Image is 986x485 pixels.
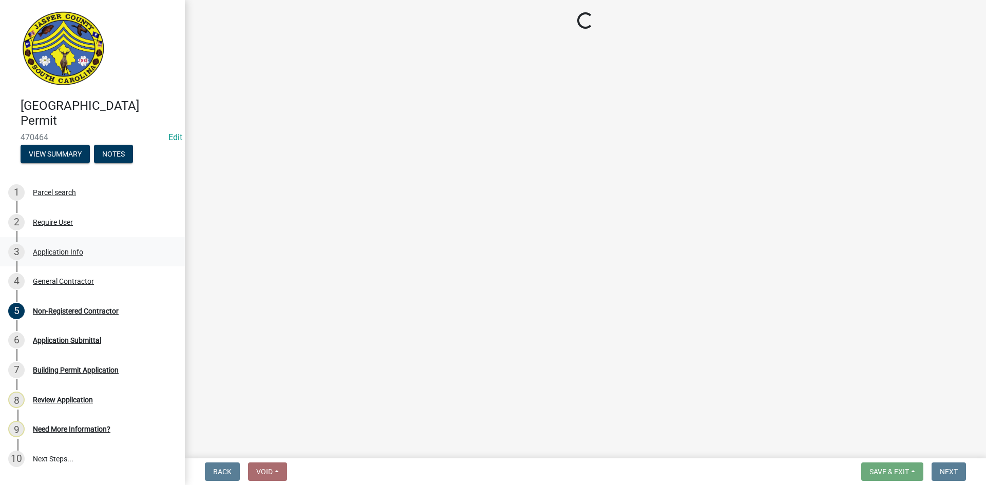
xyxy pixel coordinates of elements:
div: 2 [8,214,25,230]
div: 3 [8,244,25,260]
button: Back [205,462,240,481]
div: 8 [8,392,25,408]
div: 6 [8,332,25,348]
button: View Summary [21,145,90,163]
div: Review Application [33,396,93,403]
div: 9 [8,421,25,437]
div: Application Info [33,248,83,256]
button: Next [932,462,966,481]
div: General Contractor [33,278,94,285]
div: 7 [8,362,25,378]
img: Jasper County, South Carolina [21,11,106,88]
div: Need More Information? [33,425,110,433]
button: Notes [94,145,133,163]
span: Save & Exit [869,468,909,476]
div: Parcel search [33,189,76,196]
span: Back [213,468,232,476]
wm-modal-confirm: Summary [21,150,90,159]
h4: [GEOGRAPHIC_DATA] Permit [21,99,177,128]
div: 4 [8,273,25,289]
button: Void [248,462,287,481]
div: 1 [8,184,25,201]
div: Application Submittal [33,337,101,344]
a: Edit [168,132,182,142]
wm-modal-confirm: Notes [94,150,133,159]
span: Next [940,468,958,476]
div: Building Permit Application [33,366,119,374]
span: Void [256,468,273,476]
span: 470464 [21,132,164,142]
div: Require User [33,219,73,226]
div: 5 [8,303,25,319]
div: Non-Registered Contractor [33,307,119,315]
div: 10 [8,451,25,467]
button: Save & Exit [861,462,923,481]
wm-modal-confirm: Edit Application Number [168,132,182,142]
